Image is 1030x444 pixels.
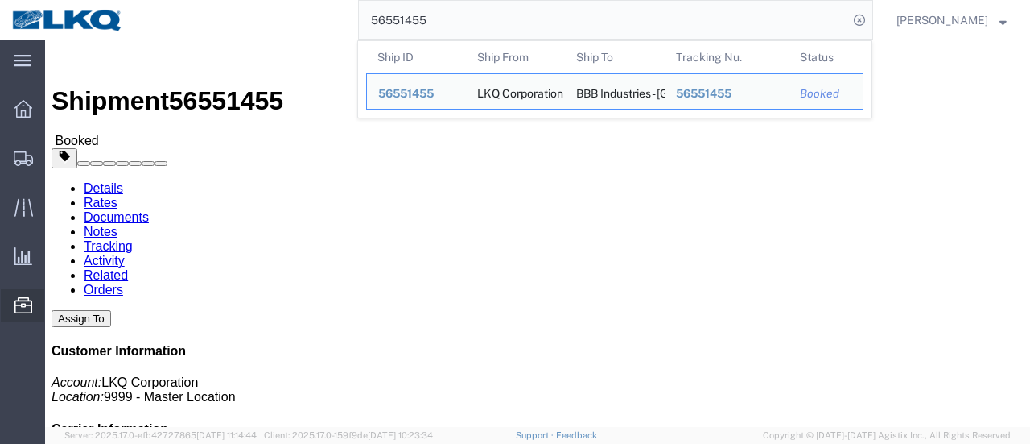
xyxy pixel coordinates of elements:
div: BBB Industries - SPARTA [576,74,653,109]
a: Feedback [556,430,597,440]
span: Copyright © [DATE]-[DATE] Agistix Inc., All Rights Reserved [763,429,1011,442]
table: Search Results [366,41,871,118]
span: [DATE] 10:23:34 [368,430,433,440]
span: [DATE] 11:14:44 [196,430,257,440]
span: Client: 2025.17.0-159f9de [264,430,433,440]
div: 56551455 [676,85,778,102]
img: logo [11,8,124,32]
div: Booked [800,85,851,102]
div: LKQ Corporation [477,74,554,109]
th: Status [789,41,863,73]
span: Server: 2025.17.0-efb42727865 [64,430,257,440]
iframe: FS Legacy Container [45,40,1030,427]
span: 56551455 [676,87,731,100]
th: Ship To [565,41,665,73]
a: Support [516,430,556,440]
th: Ship From [466,41,566,73]
th: Ship ID [366,41,466,73]
span: 56551455 [378,87,434,100]
input: Search for shipment number, reference number [359,1,848,39]
span: Jason Voyles [896,11,988,29]
div: 56551455 [378,85,455,102]
th: Tracking Nu. [665,41,789,73]
button: [PERSON_NAME] [896,10,1007,30]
